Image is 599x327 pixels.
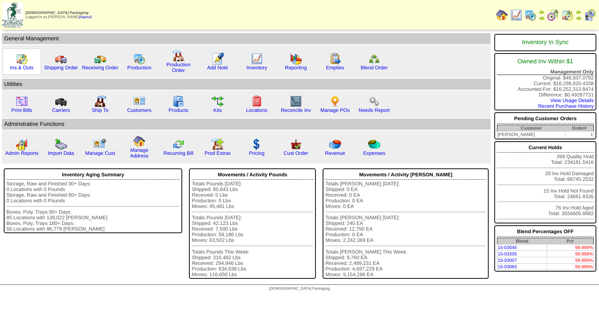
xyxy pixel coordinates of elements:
td: Adminstrative Functions [2,119,491,130]
a: Reporting [285,65,307,70]
a: (logout) [79,15,92,19]
a: 15-03045 [498,245,517,250]
img: orders.gif [212,53,224,65]
th: Customer [497,125,565,131]
td: 99.999% [547,244,594,251]
img: managecust.png [93,138,107,150]
img: po.png [329,95,341,107]
img: line_graph2.gif [290,95,302,107]
span: Logged in as [PERSON_NAME] [26,11,92,19]
a: Ship To [92,107,108,113]
img: cust_order.png [290,138,302,150]
img: arrowright.gif [576,15,582,21]
div: Storage, Raw and Finished 30+ Days: 0 Locations with 0 Pounds Storage, Raw and Finished 60+ Days:... [6,181,180,232]
img: reconcile.gif [172,138,184,150]
img: calendarprod.gif [524,9,537,21]
div: Current Holds [497,143,594,153]
span: [DEMOGRAPHIC_DATA] Packaging [269,287,330,291]
a: Recent Purchase History [538,103,594,109]
td: 1 [565,131,594,138]
div: Totals Pounds [DATE]: Shipped: 85,843 Lbs Received: 0 Lbs Production: 0 Lbs Moves: 45,481 Lbs Tot... [192,181,313,277]
img: arrowright.gif [539,15,545,21]
img: calendarblend.gif [547,9,559,21]
img: dollar.gif [251,138,263,150]
a: Add Note [207,65,228,70]
th: Pct [547,238,594,244]
div: Blend Percentages OFF [497,227,594,237]
img: workorder.gif [329,53,341,65]
a: Kits [213,107,222,113]
a: Inventory [247,65,267,70]
a: Reconcile Inv [281,107,311,113]
img: network.png [368,53,380,65]
th: Order# [565,125,594,131]
div: Movements / Activity Pounds [192,170,313,180]
img: truck2.gif [94,53,106,65]
a: Admin Reports [5,150,38,156]
img: home.gif [496,9,508,21]
td: General Management [2,33,491,44]
img: graph2.png [16,138,28,150]
a: Manage POs [320,107,350,113]
a: Manage Cust [85,150,115,156]
a: Expenses [363,150,386,156]
img: calendarinout.gif [16,53,28,65]
td: 99.998% [547,251,594,257]
img: arrowleft.gif [539,9,545,15]
img: customers.gif [133,95,145,107]
a: Recurring Bill [163,150,193,156]
div: Totals [PERSON_NAME] [DATE]: Shipped: 0 EA Received: 0 EA Production: 0 EA Moves: 0 EA Totals [PE... [325,181,486,277]
th: Blend [497,238,547,244]
a: Cust Order [283,150,308,156]
td: 99.999% [547,257,594,264]
a: 15-03205 [498,251,517,257]
a: 15-03007 [498,258,517,263]
div: Inventory In Sync [497,35,594,50]
a: Products [169,107,189,113]
a: Needs Report [359,107,390,113]
img: arrowleft.gif [576,9,582,15]
a: Revenue [325,150,345,156]
a: Production Order [166,62,191,73]
img: workflow.png [368,95,380,107]
a: Ins & Outs [10,65,34,70]
img: workflow.gif [212,95,224,107]
a: Shipping Order [44,65,78,70]
div: Owned Inv Within $1 [497,55,594,69]
td: [PERSON_NAME] [497,131,565,138]
a: View Usage Details [550,98,594,103]
img: line_graph.gif [251,53,263,65]
div: Pending Customer Orders [497,114,594,124]
img: calendarprod.gif [133,53,145,65]
a: Pricing [249,150,265,156]
img: factory.gif [172,50,184,62]
span: [DEMOGRAPHIC_DATA] Packaging [26,11,88,15]
img: cabinet.gif [172,95,184,107]
a: Customers [127,107,151,113]
img: pie_chart2.png [368,138,380,150]
img: truck.gif [55,53,67,65]
a: Receiving Order [82,65,118,70]
div: Original: $46,507.0792 Current: $16,298,820.4338 Accounted For: $16,252,313.8474 Difference: $0.4... [494,53,596,110]
img: calendarcustomer.gif [584,9,596,21]
a: Import Data [48,150,74,156]
td: 99.999% [547,264,594,270]
div: Movements / Activity [PERSON_NAME] [325,170,486,180]
img: factory2.gif [94,95,106,107]
a: Locations [246,107,267,113]
a: Manage Address [130,147,149,159]
a: Prod Extras [204,150,231,156]
img: invoice2.gif [16,95,28,107]
a: Print Bills [11,107,32,113]
img: import.gif [55,138,67,150]
div: 398 Quality Hold Total: 234181.5416 20 Inv Hold Damaged Total: 66745.2532 15 Inv Hold Not Found T... [494,141,596,223]
a: Production [127,65,151,70]
div: Management Only [497,69,594,75]
img: prodextras.gif [212,138,224,150]
img: graph.gif [290,53,302,65]
img: locations.gif [251,95,263,107]
a: Blend Order [361,65,388,70]
img: calendarinout.gif [561,9,573,21]
img: pie_chart.png [329,138,341,150]
img: truck3.gif [55,95,67,107]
